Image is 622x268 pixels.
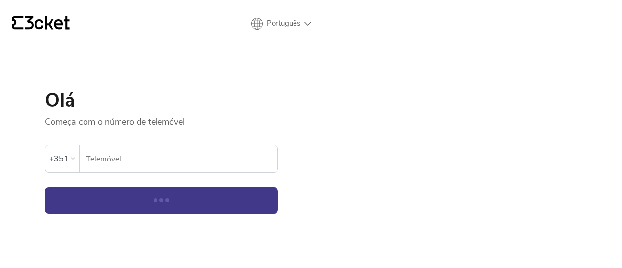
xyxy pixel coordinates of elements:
[45,187,278,214] button: Continuar
[45,90,278,110] h1: Olá
[49,151,69,166] div: +351
[12,16,23,30] g: {' '}
[45,110,278,127] p: Começa com o número de telemóvel
[12,16,70,32] a: {' '}
[80,145,277,173] label: Telemóvel
[86,145,277,172] input: Telemóvel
